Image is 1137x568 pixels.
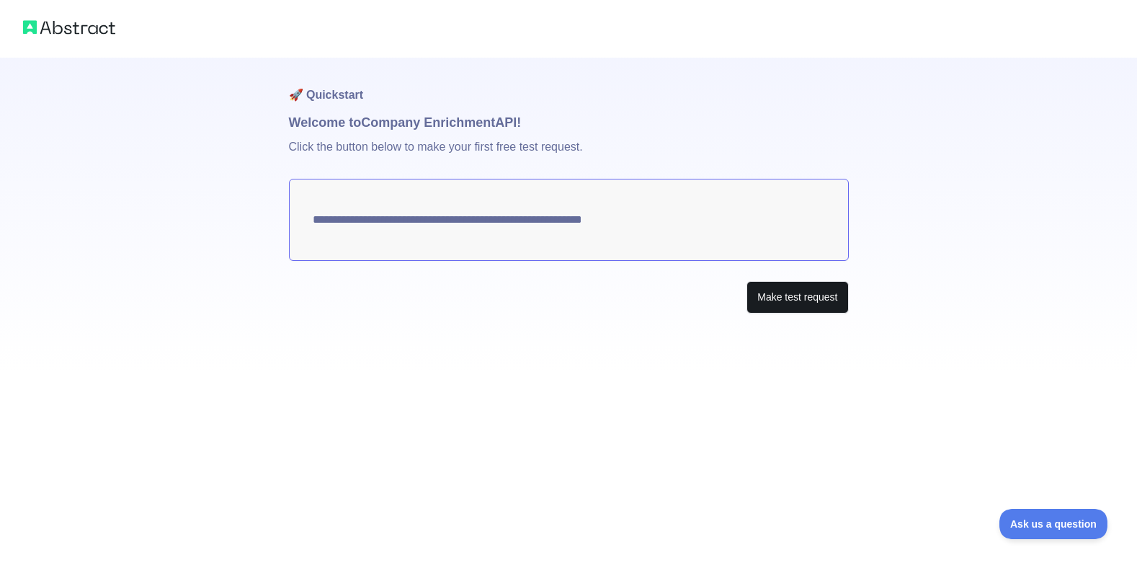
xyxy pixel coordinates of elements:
p: Click the button below to make your first free test request. [289,133,849,179]
h1: Welcome to Company Enrichment API! [289,112,849,133]
img: Abstract logo [23,17,115,37]
button: Make test request [746,281,848,314]
h1: 🚀 Quickstart [289,58,849,112]
iframe: Toggle Customer Support [999,509,1108,539]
